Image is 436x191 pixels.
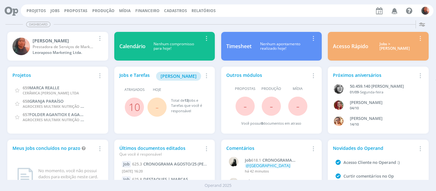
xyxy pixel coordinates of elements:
[23,85,29,91] span: 659
[241,121,301,126] div: Você possui documentos em atraso
[132,177,142,182] span: 625.8
[29,98,64,104] span: GRANJA PARAÍSO
[261,121,263,126] span: 0
[334,100,343,110] img: G
[23,116,104,122] span: AGROCERES MULTIMIX NUTRIÇÃO ANIMAL LTDA.
[23,111,100,117] a: 657FOLDER AGANTIOX E AGANTIOX PET
[119,72,202,81] div: Jobs e Tarefas
[119,145,202,157] div: Últimos documentos editados
[246,163,290,168] span: @[GEOGRAPHIC_DATA]
[221,32,322,61] a: TimesheetNenhum apontamentorealizado hoje!
[156,72,201,81] button: [PERSON_NAME]
[245,179,313,184] a: Job618.2CRONOGRAMA LINKEDIN
[122,176,131,183] div: Job
[50,8,60,13] a: Jobs
[343,173,394,179] a: Curtir comentários no Op
[26,22,50,27] span: Dashboard
[23,98,64,104] a: 658GRANJA PARAÍSO
[133,8,162,13] button: Financeiro
[23,103,104,109] span: AGROCERES MULTIMIX NUTRIÇÃO ANIMAL LTDA.
[155,100,159,114] span: -
[251,158,261,163] span: 618.1
[23,91,79,95] span: CERÂMICA [PERSON_NAME] LTDA
[64,8,87,13] a: Propostas
[38,168,100,180] div: No momento, você não possui dados para exibição neste card.
[117,8,132,13] button: Mídia
[23,84,59,91] a: 659MARCA REALLE
[350,83,417,90] div: 50.459.140 JANAÍNA LUNA FERRO
[261,86,281,92] span: Produção
[350,99,417,106] div: GIOVANA DE OLIVEIRA PERSINOTI
[156,73,201,79] a: [PERSON_NAME]
[23,98,29,104] span: 658
[33,44,95,50] div: Prestadora de Serviços de Marketing Digital
[132,176,188,182] a: 625.8DESTAQUES | MARCAS
[62,8,89,13] button: Propostas
[184,98,188,103] span: 13
[226,42,252,50] div: Timesheet
[360,90,383,94] span: Segunda-feira
[235,86,255,92] span: Propostas
[252,42,309,51] div: Nenhum apontamento realizado hoje!
[421,7,429,15] img: C
[12,145,95,151] div: Meus Jobs concluídos no prazo
[161,73,197,79] span: [PERSON_NAME]
[92,8,115,13] a: Produção
[122,167,207,177] div: [DATE] 16:20
[226,145,309,151] div: Comentários
[26,8,46,13] a: Projetos
[190,8,218,13] button: Relatórios
[132,161,213,167] a: 625.3CRONOGRAMA AGOSTO/25 (PEÇAS)
[350,90,417,95] div: -
[343,159,400,165] a: Acesso Cliente no Operand :)
[143,161,213,167] span: CRONOGRAMA AGOSTO/25 (PEÇAS)
[296,99,299,113] span: -
[23,112,29,117] span: 657
[132,161,142,167] span: 625.3
[350,122,359,127] span: 14/10
[122,161,131,167] div: Job
[12,38,30,55] img: C
[192,8,216,13] a: Relatórios
[350,90,359,94] span: 01/09
[33,50,95,55] div: Leoraposo Marketing Ltda.
[90,8,117,13] button: Produção
[333,72,416,78] div: Próximos aniversários
[245,158,313,163] a: Job618.1CRONOGRAMA INSTAGRAM
[244,99,247,113] span: -
[29,111,100,117] span: FOLDER AGANTIOX E AGANTIOX PET
[29,85,59,91] span: MARCA REALLE
[25,8,48,13] button: Projetos
[12,72,95,78] div: Projetos
[135,8,160,13] a: Financeiro
[164,8,187,13] span: Cadastros
[270,99,273,113] span: -
[229,157,238,166] img: R
[245,169,269,173] span: há 42 minutos
[333,42,368,50] div: Acesso Rápido
[153,87,161,92] span: Hoje
[171,98,204,114] div: Total de Jobs e Tarefas que você é responsável
[229,178,238,187] img: R
[293,86,303,92] span: Mídia
[245,157,292,168] span: CRONOGRAMA INSTAGRAM
[334,116,343,126] img: V
[334,84,343,94] img: J
[333,145,416,151] div: Novidades do Operand
[33,37,95,44] div: Carol SP
[421,5,430,16] button: C
[15,168,33,189] img: dashboard_not_found.png
[49,8,62,13] button: Jobs
[7,32,108,61] a: C[PERSON_NAME]Prestadora de Serviços de Marketing DigitalLeoraposo Marketing Ltda.
[146,42,202,51] div: Nenhum compromisso para hoje!
[350,115,417,122] div: VICTOR MIRON COUTO
[119,42,146,50] div: Calendário
[119,151,202,157] div: Que você é responsável
[350,106,359,110] span: 04/10
[226,72,309,78] div: Outros módulos
[373,42,416,51] div: Jobs > [PERSON_NAME]
[124,87,145,92] span: Atrasados
[129,100,140,114] a: 10
[143,176,188,182] span: DESTAQUES | MARCAS
[119,8,131,13] a: Mídia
